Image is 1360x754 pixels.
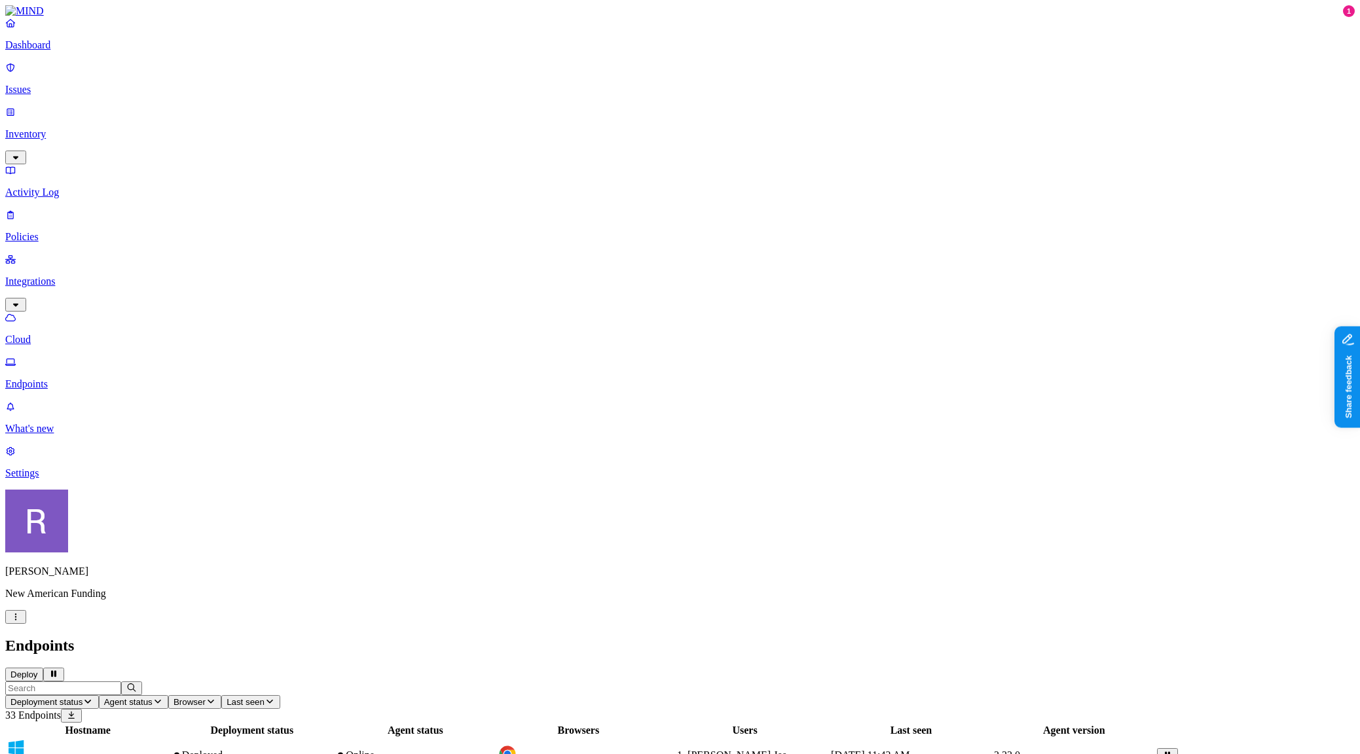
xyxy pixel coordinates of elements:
[7,725,169,736] div: Hostname
[5,588,1355,600] p: New American Funding
[5,637,1355,655] h2: Endpoints
[5,164,1355,198] a: Activity Log
[5,565,1355,577] p: [PERSON_NAME]
[172,725,333,736] div: Deployment status
[994,725,1154,736] div: Agent version
[5,681,121,695] input: Search
[5,276,1355,287] p: Integrations
[5,62,1355,96] a: Issues
[5,490,68,552] img: Rich Thompson
[5,334,1355,346] p: Cloud
[174,697,206,707] span: Browser
[831,725,991,736] div: Last seen
[10,697,83,707] span: Deployment status
[1343,5,1355,17] div: 1
[5,209,1355,243] a: Policies
[5,401,1355,435] a: What's new
[498,725,659,736] div: Browsers
[335,725,496,736] div: Agent status
[227,697,265,707] span: Last seen
[5,5,44,17] img: MIND
[5,423,1355,435] p: What's new
[5,39,1355,51] p: Dashboard
[5,467,1355,479] p: Settings
[5,709,61,721] span: 33 Endpoints
[5,84,1355,96] p: Issues
[5,445,1355,479] a: Settings
[661,725,828,736] div: Users
[5,356,1355,390] a: Endpoints
[5,253,1355,310] a: Integrations
[5,378,1355,390] p: Endpoints
[5,668,43,681] button: Deploy
[5,106,1355,162] a: Inventory
[5,17,1355,51] a: Dashboard
[5,187,1355,198] p: Activity Log
[5,128,1355,140] p: Inventory
[5,5,1355,17] a: MIND
[5,312,1355,346] a: Cloud
[5,231,1355,243] p: Policies
[104,697,153,707] span: Agent status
